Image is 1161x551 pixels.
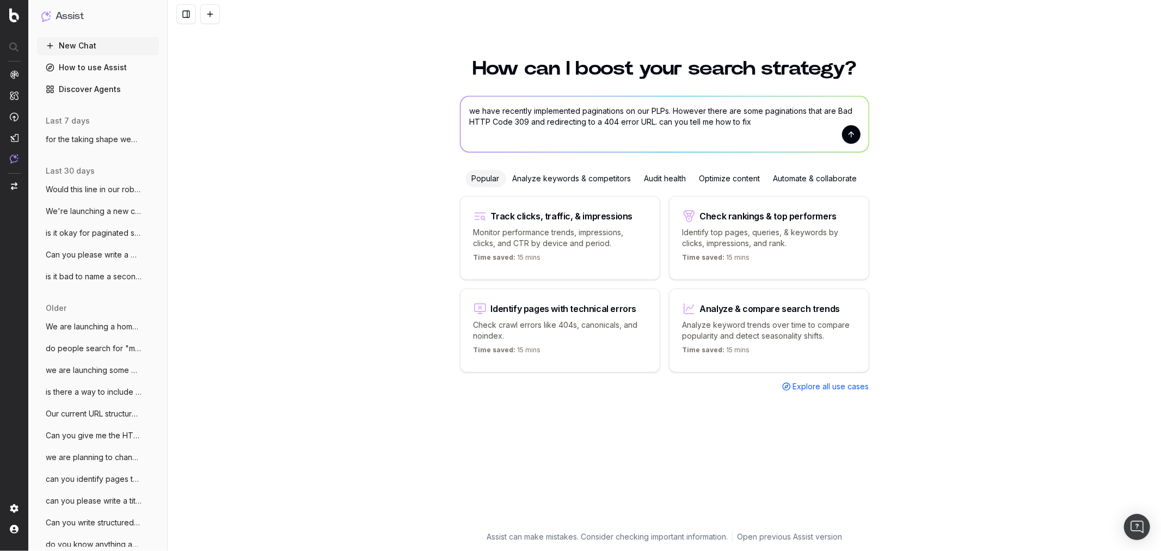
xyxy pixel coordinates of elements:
[465,170,506,187] div: Popular
[46,365,142,376] span: we are launching some plus size adaptive
[37,470,159,488] button: can you identify pages that have had sig
[683,320,856,341] p: Analyze keyword trends over time to compare popularity and detect seasonality shifts.
[491,304,637,313] div: Identify pages with technical errors
[737,531,842,542] a: Open previous Assist version
[46,228,142,238] span: is it okay for paginated search pages to
[487,531,728,542] p: Assist can make mistakes. Consider checking important information.
[46,271,142,282] span: is it bad to name a second iteration of
[10,91,19,100] img: Intelligence
[46,206,142,217] span: We're launching a new category page for
[474,320,647,341] p: Check crawl errors like 404s, canonicals, and noindex.
[683,253,725,261] span: Time saved:
[46,115,90,126] span: last 7 days
[46,166,95,176] span: last 30 days
[10,504,19,513] img: Setting
[460,96,869,152] textarea: we have recently implemented paginations on our PLPs. However there are some paginations that are...
[37,340,159,357] button: do people search for "modal" when lookin
[474,253,541,266] p: 15 mins
[46,452,142,463] span: we are planning to change our category p
[10,112,19,121] img: Activation
[46,495,142,506] span: can you please write a title tag for a n
[46,539,142,550] span: do you know anything about AI news?
[9,8,19,22] img: Botify logo
[460,59,869,78] h1: How can I boost your search strategy?
[37,514,159,531] button: Can you write structured data for this p
[10,525,19,534] img: My account
[37,268,159,285] button: is it bad to name a second iteration of
[46,249,142,260] span: Can you please write a URL, H1, title ta
[700,212,837,221] div: Check rankings & top performers
[46,408,142,419] span: Our current URL structure for pages beyo
[41,9,155,24] button: Assist
[10,154,19,163] img: Assist
[46,321,142,332] span: We are launching a homewares collection
[46,517,142,528] span: Can you write structured data for this p
[1124,514,1150,540] div: Open Intercom Messenger
[767,170,864,187] div: Automate & collaborate
[46,184,142,195] span: Would this line in our robots.txt preven
[474,253,516,261] span: Time saved:
[683,227,856,249] p: Identify top pages, queries, & keywords by clicks, impressions, and rank.
[10,70,19,79] img: Analytics
[37,449,159,466] button: we are planning to change our category p
[37,59,159,76] a: How to use Assist
[37,246,159,264] button: Can you please write a URL, H1, title ta
[41,11,51,21] img: Assist
[46,343,142,354] span: do people search for "modal" when lookin
[37,318,159,335] button: We are launching a homewares collection
[37,131,159,148] button: for the taking shape website, we want to
[37,383,159,401] button: is there a way to include all paginated
[683,253,750,266] p: 15 mins
[46,474,142,485] span: can you identify pages that have had sig
[37,37,159,54] button: New Chat
[37,405,159,423] button: Our current URL structure for pages beyo
[56,9,84,24] h1: Assist
[782,381,869,392] a: Explore all use cases
[474,346,516,354] span: Time saved:
[793,381,869,392] span: Explore all use cases
[700,304,840,313] div: Analyze & compare search trends
[37,492,159,510] button: can you please write a title tag for a n
[37,203,159,220] button: We're launching a new category page for
[37,427,159,444] button: Can you give me the HTML code for an ind
[37,181,159,198] button: Would this line in our robots.txt preven
[474,346,541,359] p: 15 mins
[693,170,767,187] div: Optimize content
[46,430,142,441] span: Can you give me the HTML code for an ind
[491,212,633,221] div: Track clicks, traffic, & impressions
[37,224,159,242] button: is it okay for paginated search pages to
[46,134,142,145] span: for the taking shape website, we want to
[37,362,159,379] button: we are launching some plus size adaptive
[10,133,19,142] img: Studio
[638,170,693,187] div: Audit health
[46,387,142,397] span: is there a way to include all paginated
[506,170,638,187] div: Analyze keywords & competitors
[474,227,647,249] p: Monitor performance trends, impressions, clicks, and CTR by device and period.
[683,346,725,354] span: Time saved:
[11,182,17,190] img: Switch project
[683,346,750,359] p: 15 mins
[37,81,159,98] a: Discover Agents
[46,303,66,314] span: older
